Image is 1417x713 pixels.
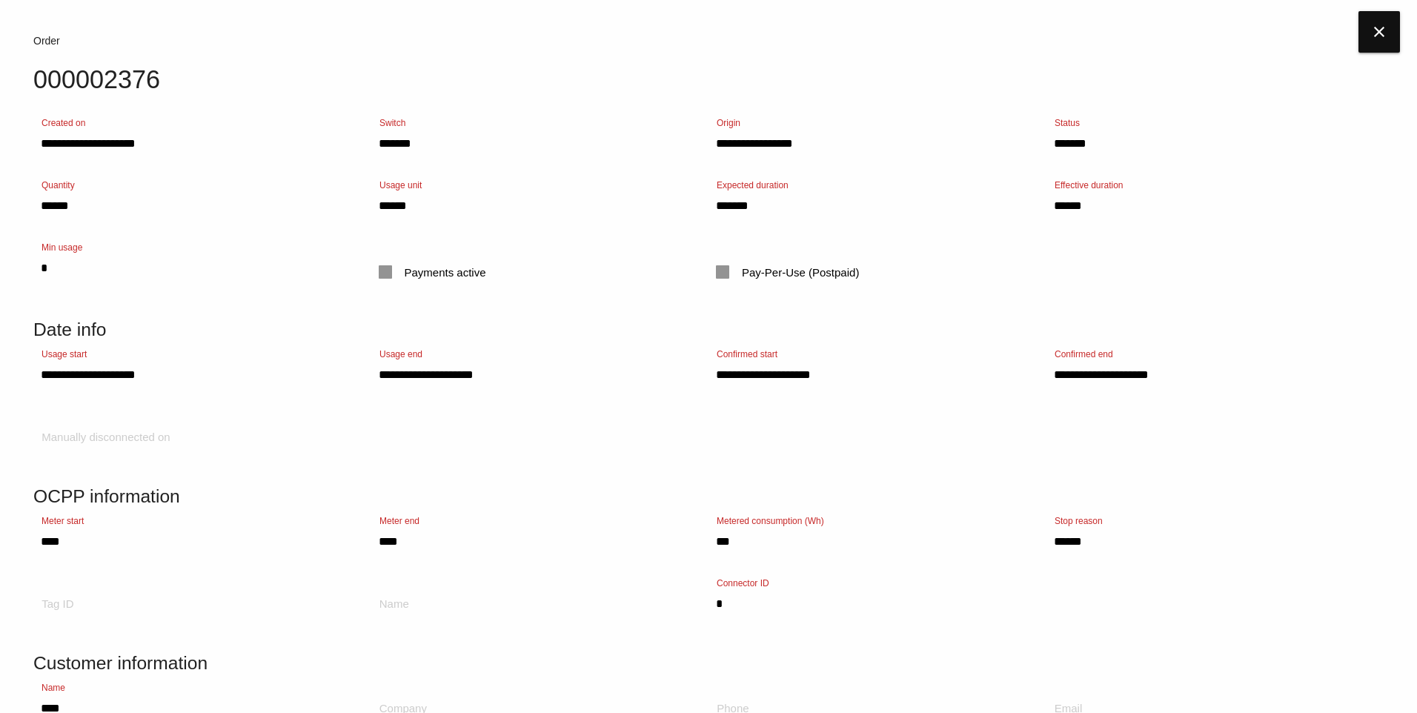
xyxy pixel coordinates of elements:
label: Confirmed end [1055,348,1113,361]
label: Switch [379,116,405,130]
label: Usage unit [379,179,422,192]
label: Origin [717,116,740,130]
label: Stop reason [1055,514,1103,528]
label: Metered consumption (Wh) [717,514,824,528]
label: Meter start [42,514,84,528]
label: Usage end [379,348,422,361]
label: Manually disconnected on [42,429,170,446]
label: Confirmed start [717,348,777,361]
label: Name [42,681,65,694]
label: Usage start [42,348,87,361]
h5: Date info [33,319,1384,339]
label: Created on [42,116,85,130]
label: Quantity [42,179,75,192]
label: Name [379,596,409,613]
h5: OCPP information [33,486,1384,506]
span: Pay-Per-Use (Postpaid) [716,263,859,282]
label: Min usage [42,241,82,254]
label: Effective duration [1055,179,1124,192]
div: Order [33,33,1384,49]
span: Payments active [379,263,486,282]
h5: Customer information [33,653,1384,673]
label: Meter end [379,514,419,528]
h4: 000002376 [33,66,1384,94]
label: Tag ID [42,596,73,613]
label: Connector ID [717,577,769,590]
label: Expected duration [717,179,789,192]
label: Status [1055,116,1080,130]
i: close [1358,11,1400,53]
